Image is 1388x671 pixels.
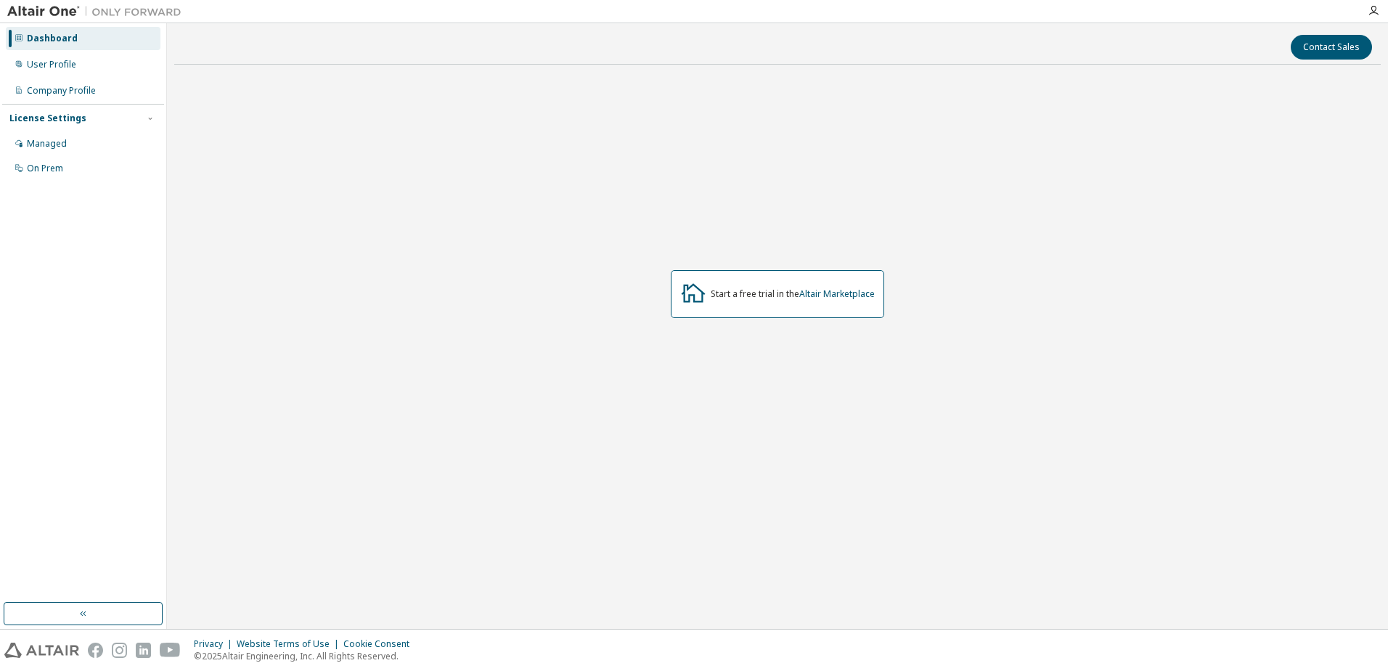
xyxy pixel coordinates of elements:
a: Altair Marketplace [799,288,875,300]
div: License Settings [9,113,86,124]
div: Managed [27,138,67,150]
img: instagram.svg [112,643,127,658]
div: Website Terms of Use [237,638,343,650]
div: Privacy [194,638,237,650]
img: youtube.svg [160,643,181,658]
img: linkedin.svg [136,643,151,658]
img: Altair One [7,4,189,19]
div: Cookie Consent [343,638,418,650]
button: Contact Sales [1291,35,1372,60]
div: User Profile [27,59,76,70]
img: altair_logo.svg [4,643,79,658]
p: © 2025 Altair Engineering, Inc. All Rights Reserved. [194,650,418,662]
div: On Prem [27,163,63,174]
div: Dashboard [27,33,78,44]
div: Start a free trial in the [711,288,875,300]
img: facebook.svg [88,643,103,658]
div: Company Profile [27,85,96,97]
